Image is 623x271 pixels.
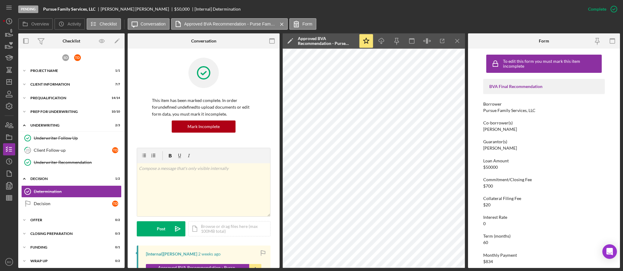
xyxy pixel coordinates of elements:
[109,96,120,100] div: 14 / 14
[483,234,605,239] div: Term (months)
[30,246,105,249] div: Funding
[483,177,605,182] div: Commitment/Closing Fee
[34,160,121,165] div: Underwriter Recommendation
[483,215,605,220] div: Interest Rate
[483,240,488,245] div: 60
[483,120,605,125] div: Co-borrower(s)
[483,259,493,264] div: $834
[146,252,197,256] div: [Internal] [PERSON_NAME]
[34,189,121,194] div: Determination
[172,120,236,133] button: Mark Incomplete
[30,218,105,222] div: Offer
[184,22,275,26] label: Approved BVA Recommendation - Purse Family Services - [DATE].pdf
[503,59,600,69] div: To edit this form you must mark this item incomplete
[152,97,255,117] p: This item has been marked complete. In order for undefined undefined to upload documents or edit ...
[112,147,118,153] div: T D
[289,18,316,30] button: Form
[87,18,121,30] button: Checklist
[21,132,122,144] a: Underwriter Follow Up
[302,22,312,26] label: Form
[21,144,122,156] a: 23Client Follow-upTD
[109,110,120,113] div: 10 / 10
[62,54,69,61] div: S D
[30,177,105,181] div: Decision
[21,185,122,198] a: Determination
[582,3,620,15] button: Complete
[34,201,112,206] div: Decision
[43,7,95,12] b: Pursue Family Services, LLC
[141,22,166,26] label: Conversation
[21,156,122,168] a: Underwriter Recommendation
[588,3,606,15] div: Complete
[174,6,190,12] span: $50,000
[483,158,605,163] div: Loan Amount
[21,198,122,210] a: DecisionTD
[483,139,605,144] div: Guarantor(s)
[188,120,220,133] div: Mark Incomplete
[7,260,11,264] text: BO
[483,102,605,107] div: Borrower
[30,232,105,235] div: Closing Preparation
[30,69,105,73] div: Project Name
[109,246,120,249] div: 0 / 1
[30,83,105,86] div: Client Information
[539,39,549,43] div: Form
[483,108,535,113] div: Pursue Family Services, LLC
[483,127,517,132] div: [PERSON_NAME]
[489,84,599,89] div: BVA Final Recommendation
[483,221,486,226] div: 0
[483,196,605,201] div: Collateral Filing Fee
[18,18,53,30] button: Overview
[109,177,120,181] div: 1 / 2
[3,256,15,268] button: BO
[63,39,80,43] div: Checklist
[298,36,356,46] div: Approved BVA Recommendation - Purse Family Services - [DATE].pdf
[483,146,517,151] div: [PERSON_NAME]
[128,18,170,30] button: Conversation
[109,69,120,73] div: 1 / 1
[483,165,498,170] div: $50000
[171,18,288,30] button: Approved BVA Recommendation - Purse Family Services - [DATE].pdf
[30,259,105,263] div: Wrap Up
[34,136,121,141] div: Underwriter Follow Up
[34,148,112,153] div: Client Follow-up
[483,253,605,258] div: Monthly Payment
[30,96,105,100] div: Prequalification
[194,7,241,12] div: [Internal] Determination
[483,184,493,188] div: $700
[30,124,105,127] div: Underwriting
[30,110,105,113] div: Prep for Underwriting
[109,124,120,127] div: 2 / 3
[137,221,185,236] button: Post
[191,39,216,43] div: Conversation
[112,201,118,207] div: T D
[157,221,165,236] div: Post
[109,83,120,86] div: 7 / 7
[101,7,174,12] div: [PERSON_NAME] [PERSON_NAME]
[109,232,120,235] div: 0 / 3
[483,202,490,207] div: $20
[100,22,117,26] label: Checklist
[109,218,120,222] div: 0 / 2
[54,18,85,30] button: Activity
[74,54,81,61] div: T D
[18,5,38,13] div: Pending
[67,22,81,26] label: Activity
[31,22,49,26] label: Overview
[109,259,120,263] div: 0 / 2
[26,148,29,152] tspan: 23
[602,244,617,259] div: Open Intercom Messenger
[198,252,221,256] time: 2025-09-05 13:36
